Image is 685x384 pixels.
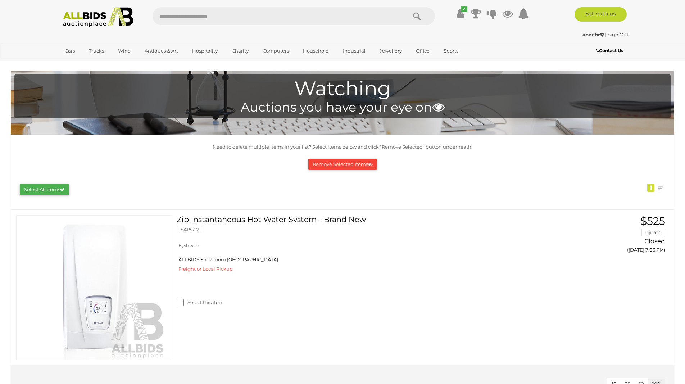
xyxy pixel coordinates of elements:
[640,214,665,228] span: $525
[582,32,605,37] a: abdcbr
[605,32,607,37] span: |
[596,48,623,53] b: Contact Us
[22,216,166,360] img: 54187-2a.JPG
[60,45,80,57] a: Cars
[582,32,604,37] strong: abdcbr
[59,7,137,27] img: Allbids.com.au
[399,7,435,25] button: Search
[338,45,370,57] a: Industrial
[14,143,671,151] p: Need to delete multiple items in your list? Select items below and click "Remove Selected" button...
[84,45,109,57] a: Trucks
[298,45,334,57] a: Household
[439,45,463,57] a: Sports
[182,215,558,239] a: Zip Instantaneous Hot Water System - Brand New 54187-2
[596,47,625,55] a: Contact Us
[177,299,224,306] label: Select this item
[569,215,667,257] a: $525 djnate Closed ([DATE] 7:03 PM)
[60,57,121,69] a: [GEOGRAPHIC_DATA]
[575,7,627,22] a: Sell with us
[18,78,667,100] h1: Watching
[258,45,294,57] a: Computers
[187,45,222,57] a: Hospitality
[227,45,253,57] a: Charity
[461,6,467,12] i: ✔
[20,184,69,195] button: Select All items
[308,159,377,170] button: Remove Selected Items
[608,32,629,37] a: Sign Out
[411,45,434,57] a: Office
[113,45,135,57] a: Wine
[18,100,667,114] h4: Auctions you have your eye on
[140,45,183,57] a: Antiques & Art
[455,7,466,20] a: ✔
[375,45,407,57] a: Jewellery
[647,184,654,192] div: 1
